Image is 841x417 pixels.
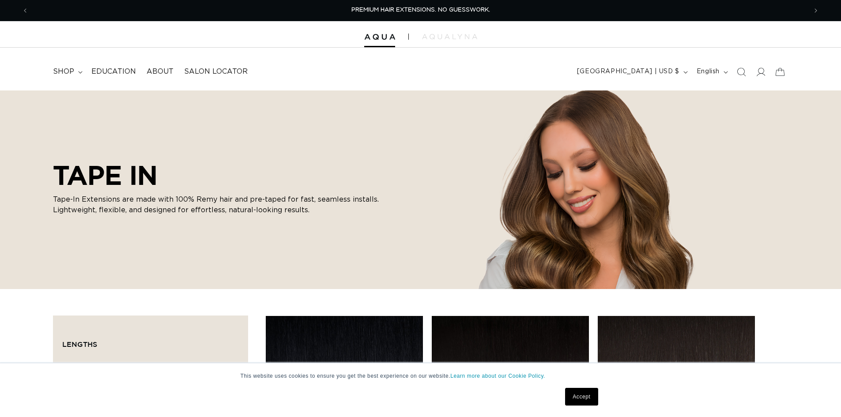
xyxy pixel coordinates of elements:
[697,67,720,76] span: English
[179,62,253,82] a: Salon Locator
[364,34,395,40] img: Aqua Hair Extensions
[572,64,691,80] button: [GEOGRAPHIC_DATA] | USD $
[62,340,97,348] span: Lengths
[53,67,74,76] span: shop
[141,62,179,82] a: About
[48,62,86,82] summary: shop
[351,7,490,13] span: PREMIUM HAIR EXTENSIONS. NO GUESSWORK.
[732,62,751,82] summary: Search
[577,67,679,76] span: [GEOGRAPHIC_DATA] | USD $
[422,34,477,39] img: aqualyna.com
[241,372,601,380] p: This website uses cookies to ensure you get the best experience on our website.
[91,67,136,76] span: Education
[86,62,141,82] a: Education
[62,325,239,357] summary: Lengths (0 selected)
[565,388,598,406] a: Accept
[53,160,388,191] h2: TAPE IN
[691,64,732,80] button: English
[184,67,248,76] span: Salon Locator
[147,67,173,76] span: About
[450,373,545,379] a: Learn more about our Cookie Policy.
[15,2,35,19] button: Previous announcement
[806,2,826,19] button: Next announcement
[53,194,388,215] p: Tape-In Extensions are made with 100% Remy hair and pre-taped for fast, seamless installs. Lightw...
